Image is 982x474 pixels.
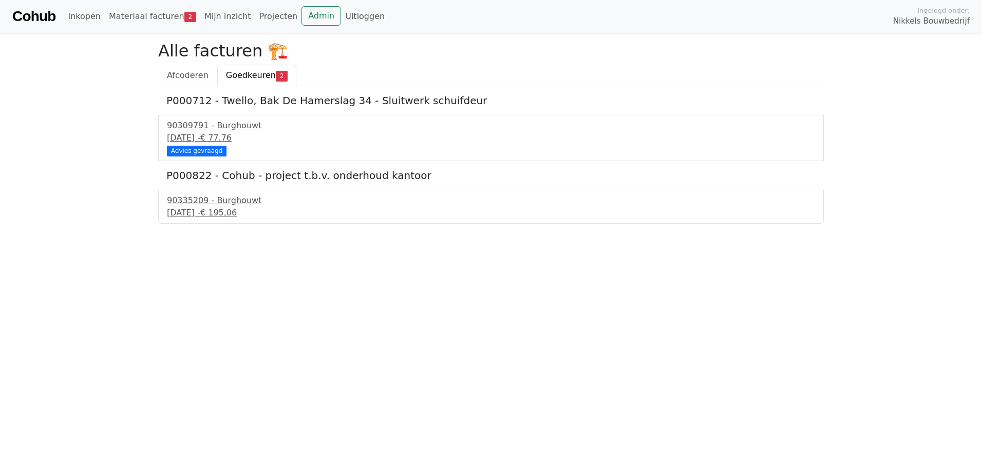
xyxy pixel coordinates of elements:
[166,169,816,182] h5: P000822 - Cohub - project t.b.v. onderhoud kantoor
[200,133,232,143] span: € 77,76
[276,71,288,81] span: 2
[12,4,55,29] a: Cohub
[200,208,237,218] span: € 195,06
[200,6,255,27] a: Mijn inzicht
[167,207,815,219] div: [DATE] -
[341,6,389,27] a: Uitloggen
[226,70,276,80] span: Goedkeuren
[105,6,200,27] a: Materiaal facturen2
[166,94,816,107] h5: P000712 - Twello, Bak De Hamerslag 34 - Sluitwerk schuifdeur
[167,120,815,132] div: 90309791 - Burghouwt
[217,65,296,86] a: Goedkeuren2
[167,194,815,219] a: 90335209 - Burghouwt[DATE] -€ 195,06
[255,6,301,27] a: Projecten
[158,65,217,86] a: Afcoderen
[167,194,815,207] div: 90335209 - Burghouwt
[917,6,970,15] span: Ingelogd onder:
[167,120,815,155] a: 90309791 - Burghouwt[DATE] -€ 77,76 Advies gevraagd
[167,70,209,80] span: Afcoderen
[301,6,341,26] a: Admin
[893,15,970,27] span: Nikkels Bouwbedrijf
[158,41,824,61] h2: Alle facturen 🏗️
[184,12,196,22] span: 2
[167,132,815,144] div: [DATE] -
[167,146,226,156] div: Advies gevraagd
[64,6,104,27] a: Inkopen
